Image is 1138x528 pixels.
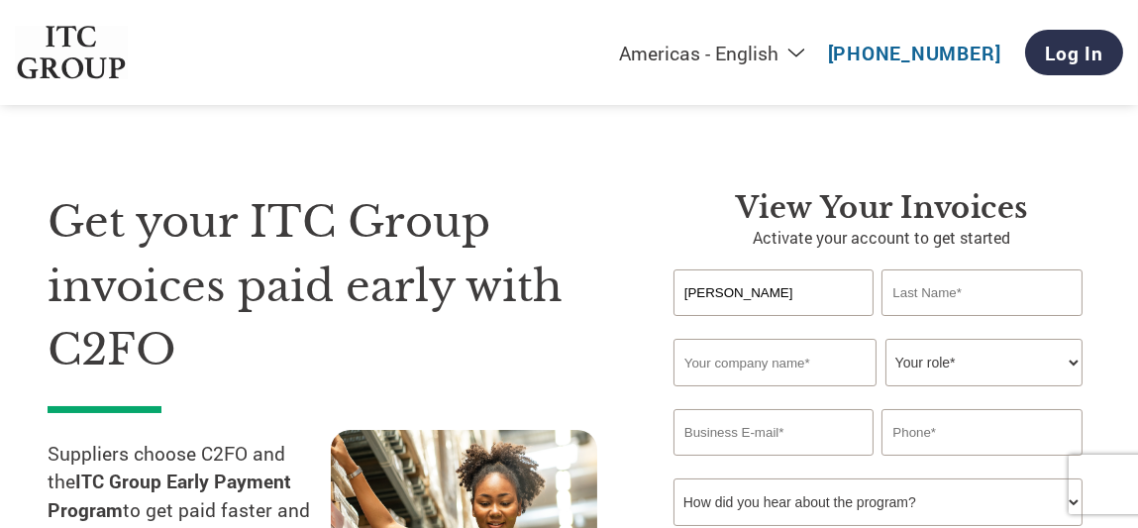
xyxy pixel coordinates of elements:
h3: View Your Invoices [673,190,1090,226]
p: Activate your account to get started [673,226,1090,250]
input: Phone* [881,409,1082,456]
input: Your company name* [673,339,877,386]
div: Inavlid Email Address [673,458,874,471]
input: Invalid Email format [673,409,874,456]
a: Log In [1025,30,1123,75]
strong: ITC Group Early Payment Program [48,469,291,522]
div: Invalid company name or company name is too long [673,388,1083,401]
input: Last Name* [881,269,1082,316]
input: First Name* [673,269,874,316]
div: Inavlid Phone Number [881,458,1082,471]
img: ITC Group [15,26,128,80]
a: [PHONE_NUMBER] [828,41,1001,65]
div: Invalid last name or last name is too long [881,318,1082,331]
select: Title/Role [885,339,1083,386]
h1: Get your ITC Group invoices paid early with C2FO [48,190,614,382]
div: Invalid first name or first name is too long [673,318,874,331]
